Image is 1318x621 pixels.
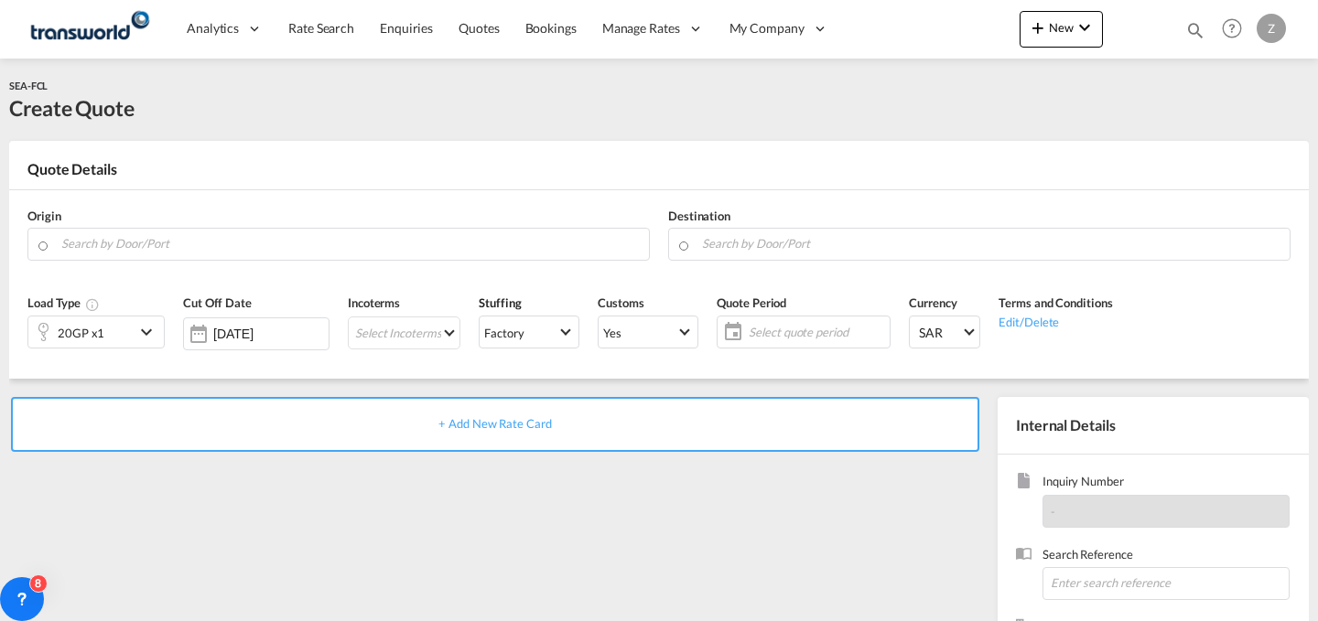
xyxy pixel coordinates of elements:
div: Quote Details [9,159,1309,188]
md-icon: icon-plus 400-fg [1027,16,1049,38]
div: Yes [603,326,621,340]
span: Cut Off Date [183,295,252,310]
span: Search Reference [1043,546,1290,567]
span: SAR [919,324,961,342]
span: Analytics [187,19,239,37]
img: 1a84b2306ded11f09c1219774cd0a0fe.png [27,8,151,49]
span: Terms and Conditions [999,295,1112,310]
span: - [1051,504,1055,519]
md-icon: icon-calendar [718,321,740,343]
input: Search by Door/Port [702,228,1280,260]
span: Help [1216,13,1248,44]
span: New [1027,20,1096,35]
div: Internal Details [998,397,1309,454]
span: Currency [909,295,956,310]
span: Enquiries [380,20,433,36]
span: Select quote period [749,324,885,340]
span: Bookings [525,20,577,36]
input: Enter search reference [1043,567,1290,600]
md-icon: icon-chevron-down [135,321,163,343]
md-select: Select Currency: ﷼ SARSaudi Arabia Riyal [909,316,980,348]
md-icon: icon-information-outline [85,297,100,312]
div: + Add New Rate Card [11,397,979,452]
md-icon: icon-magnify [1185,20,1205,40]
span: Quote Period [717,295,786,310]
md-select: Select Customs: Yes [598,316,698,348]
md-select: Select Incoterms [348,316,460,349]
span: Origin [27,209,60,223]
span: My Company [729,19,805,37]
md-icon: icon-chevron-down [1074,16,1096,38]
span: Quotes [459,20,499,36]
div: icon-magnify [1185,20,1205,48]
span: Manage Rates [602,19,680,37]
div: Z [1257,14,1286,43]
input: Search by Door/Port [61,228,640,260]
span: Stuffing [479,295,521,310]
div: Create Quote [9,93,135,123]
span: Select quote period [744,319,890,345]
span: Customs [598,295,643,310]
div: Edit/Delete [999,312,1112,330]
div: Help [1216,13,1257,46]
md-select: Select Stuffing: Factory [479,316,579,348]
input: Select [213,327,329,341]
div: Factory [484,326,524,340]
span: + Add New Rate Card [438,416,551,431]
button: icon-plus 400-fgNewicon-chevron-down [1020,11,1103,48]
div: 20GP x1 [58,320,104,346]
div: 20GP x1icon-chevron-down [27,316,165,348]
span: Load Type [27,295,100,310]
span: Incoterms [348,295,400,310]
span: Rate Search [288,20,354,36]
span: Inquiry Number [1043,473,1290,494]
span: SEA-FCL [9,80,48,91]
span: Destination [668,209,730,223]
